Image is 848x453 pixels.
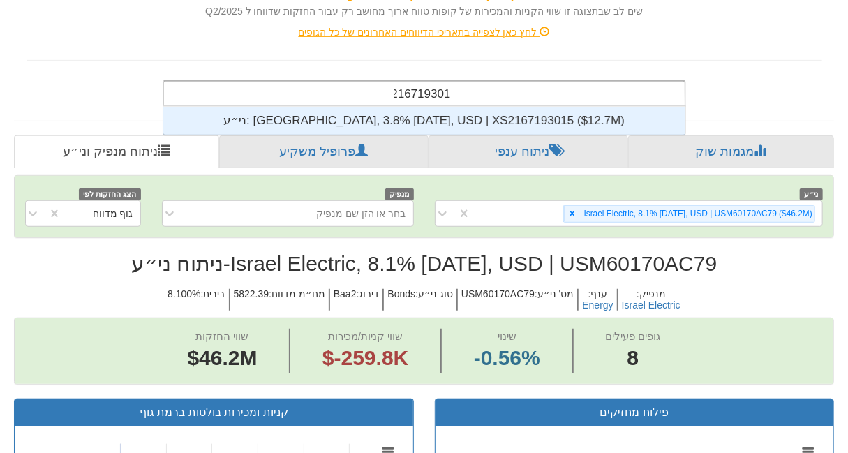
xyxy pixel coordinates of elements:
[800,188,823,200] span: ני״ע
[580,206,814,222] div: Israel Electric, 8.1% [DATE], USD | USM60170AC79 ‎($46.2M‎)‎
[328,330,403,342] span: שווי קניות/מכירות
[605,343,660,373] span: 8
[25,406,403,419] h3: קניות ומכירות בולטות ברמת גוף
[498,330,516,342] span: שינוי
[14,135,219,169] a: ניתוח מנפיק וני״ע
[27,4,822,18] div: שים לב שבתצוגה זו שווי הקניות והמכירות של קופות טווח ארוך מחושב רק עבור החזקות שדווחו ל Q2/2025
[382,289,456,311] h5: סוג ני״ע : Bonds
[322,346,408,369] span: $-259.8K
[329,289,383,311] h5: דירוג : Baa2
[385,188,414,200] span: מנפיק
[195,330,248,342] span: שווי החזקות
[474,343,540,373] span: -0.56%
[93,207,133,221] div: גוף מדווח
[622,300,680,311] button: Israel Electric
[617,289,684,311] h5: מנפיק :
[582,300,613,311] button: Energy
[456,289,578,311] h5: מס' ני״ע : USM60170AC79
[79,188,140,200] span: הצג החזקות לפי
[14,252,834,275] h2: Israel Electric, 8.1% [DATE], USD | USM60170AC79 - ניתוח ני״ע
[605,330,660,342] span: גופים פעילים
[16,25,833,39] div: לחץ כאן לצפייה בתאריכי הדיווחים האחרונים של כל הגופים
[316,207,406,221] div: בחר או הזן שם מנפיק
[219,135,429,169] a: פרופיל משקיע
[163,107,685,135] div: grid
[163,107,685,135] div: ני״ע: ‎[GEOGRAPHIC_DATA], 3.8% [DATE], USD | XS2167193015 ‎($12.7M)‏
[229,289,329,311] h5: מח״מ מדווח : 5822.39
[577,289,616,311] h5: ענף :
[429,135,629,169] a: ניתוח ענפי
[187,346,257,369] span: $46.2M
[164,289,228,311] h5: ריבית : 8.100%
[446,406,824,419] h3: פילוח מחזיקים
[628,135,834,169] a: מגמות שוק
